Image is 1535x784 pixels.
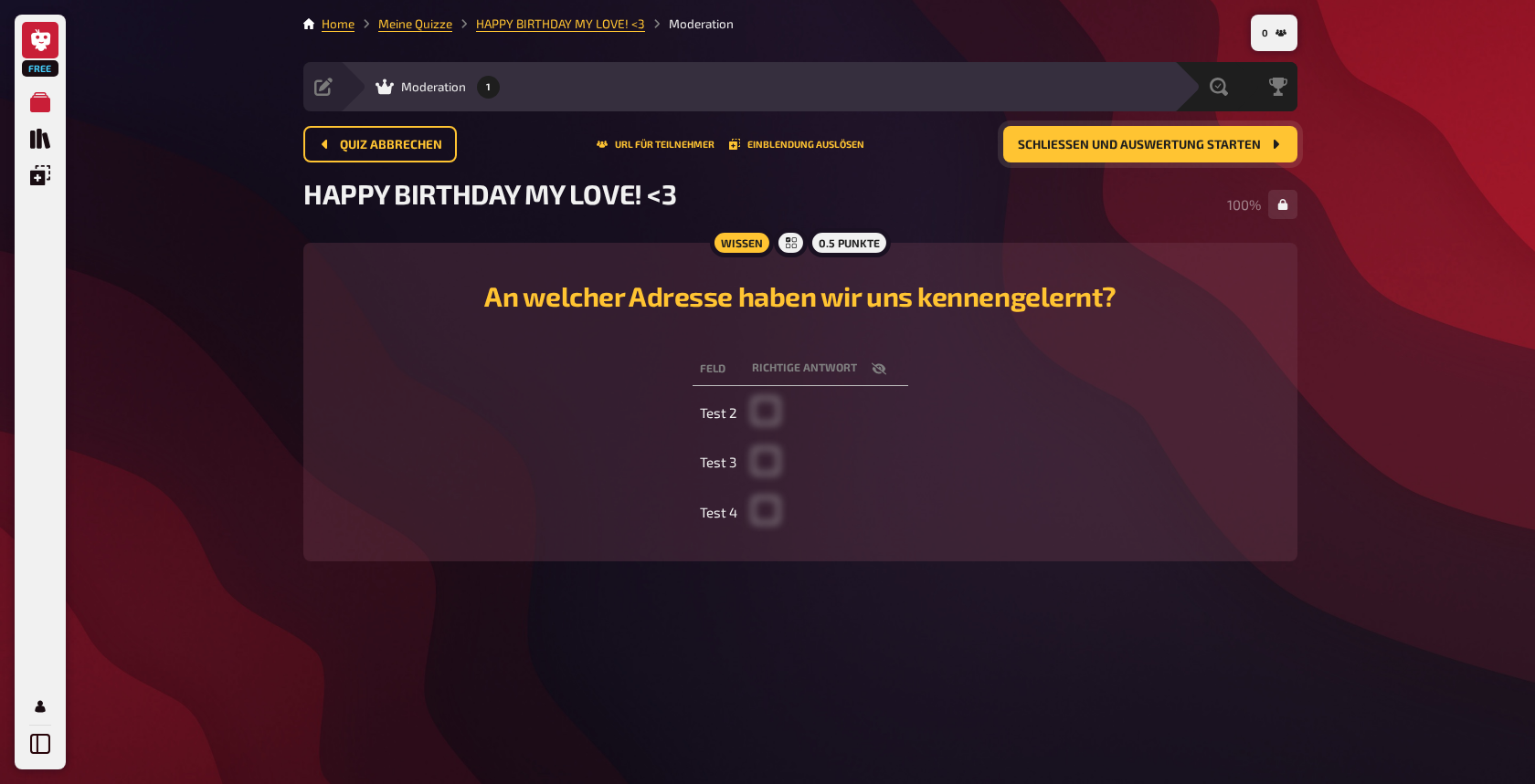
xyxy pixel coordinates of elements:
[1018,139,1261,152] span: Schließen und Auswertung starten
[476,16,645,31] a: HAPPY BIRTHDAY MY LOVE! <3
[745,352,908,386] th: Richtige Antwort
[355,15,452,33] li: Meine Quizze
[322,15,355,33] li: Home
[401,79,466,94] span: Moderation
[22,120,58,157] a: Quiz Sammlung
[1003,126,1297,162] button: Schließen und Auswertung starten
[486,82,491,92] span: 1
[693,390,745,436] td: Test 2
[1262,28,1268,38] span: 0
[22,84,58,120] a: Meine Quizze
[303,126,457,162] button: Quiz abbrechen
[1254,18,1294,47] button: 0
[322,16,355,31] a: Home
[597,139,715,150] button: URL für Teilnehmer
[22,157,58,193] a: Einblendungen
[710,228,774,257] div: Wissen
[808,228,891,257] div: 0.5 Punkte
[1227,196,1261,213] span: 100 %
[340,139,442,152] span: Quiz abbrechen
[325,279,1276,312] h2: An welcher Adresse haben wir uns kennengelernt?
[303,177,676,210] span: HAPPY BIRTHDAY MY LOVE! <3
[693,489,745,536] td: Test 4
[474,72,503,101] button: 1
[693,352,745,386] th: Feld
[645,15,734,33] li: Moderation
[452,15,645,33] li: HAPPY BIRTHDAY MY LOVE! <3
[729,139,864,150] button: Einblendung auslösen
[693,440,745,486] td: Test 3
[22,688,58,725] a: Profil
[24,63,57,74] span: Free
[378,16,452,31] a: Meine Quizze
